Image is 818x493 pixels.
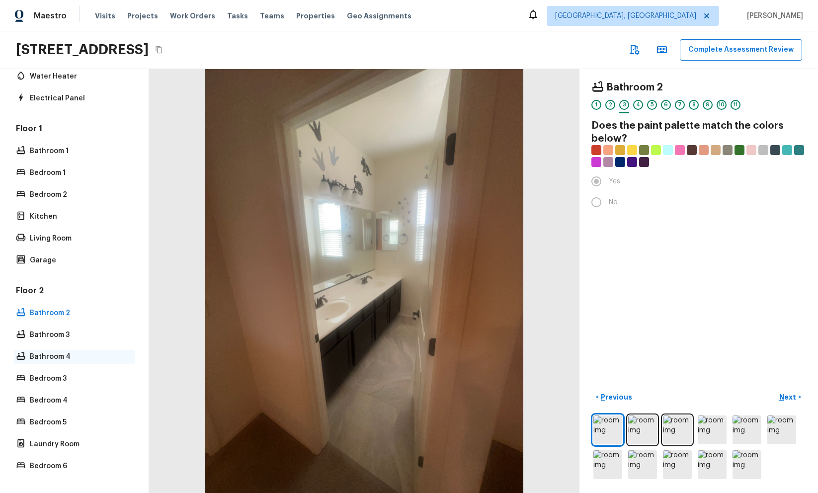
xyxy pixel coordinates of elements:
p: Next [779,392,798,402]
div: 1 [591,100,601,110]
p: Water Heater [30,72,129,82]
span: [GEOGRAPHIC_DATA], [GEOGRAPHIC_DATA] [555,11,696,21]
span: Tasks [227,12,248,19]
span: Visits [95,11,115,21]
p: Bedroom 5 [30,417,129,427]
p: Living Room [30,234,129,244]
p: Bathroom 2 [30,308,129,318]
p: Bedroom 3 [30,374,129,384]
h4: Does the paint palette match the colors below? [591,119,806,145]
span: Maestro [34,11,67,21]
span: No [609,197,618,207]
p: Garage [30,255,129,265]
h2: [STREET_ADDRESS] [16,41,149,59]
div: 4 [633,100,643,110]
div: 9 [703,100,713,110]
p: Laundry Room [30,439,129,449]
span: Projects [127,11,158,21]
img: room img [593,450,622,479]
button: Copy Address [153,43,165,56]
button: Next> [774,389,806,406]
p: Bedroom 6 [30,461,129,471]
p: Bathroom 3 [30,330,129,340]
div: 6 [661,100,671,110]
img: room img [628,450,657,479]
p: Bathroom 4 [30,352,129,362]
img: room img [593,415,622,444]
img: room img [628,415,657,444]
span: [PERSON_NAME] [743,11,803,21]
img: room img [767,415,796,444]
p: Bedroom 2 [30,190,129,200]
img: room img [733,415,761,444]
button: <Previous [591,389,636,406]
span: Yes [609,176,620,186]
p: Previous [599,392,632,402]
div: 10 [717,100,727,110]
p: Bathroom 1 [30,146,129,156]
button: Complete Assessment Review [680,39,802,61]
p: Bedroom 4 [30,396,129,406]
img: room img [698,415,727,444]
div: 5 [647,100,657,110]
div: 7 [675,100,685,110]
div: 8 [689,100,699,110]
h5: Floor 2 [14,285,135,298]
img: room img [733,450,761,479]
h4: Bathroom 2 [606,81,663,94]
div: 3 [619,100,629,110]
h5: Floor 1 [14,123,135,136]
span: Geo Assignments [347,11,411,21]
div: 11 [731,100,740,110]
img: room img [698,450,727,479]
p: Bedroom 1 [30,168,129,178]
span: Properties [296,11,335,21]
p: Electrical Panel [30,93,129,103]
div: 2 [605,100,615,110]
span: Work Orders [170,11,215,21]
img: room img [663,450,692,479]
img: room img [663,415,692,444]
span: Teams [260,11,284,21]
p: Kitchen [30,212,129,222]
